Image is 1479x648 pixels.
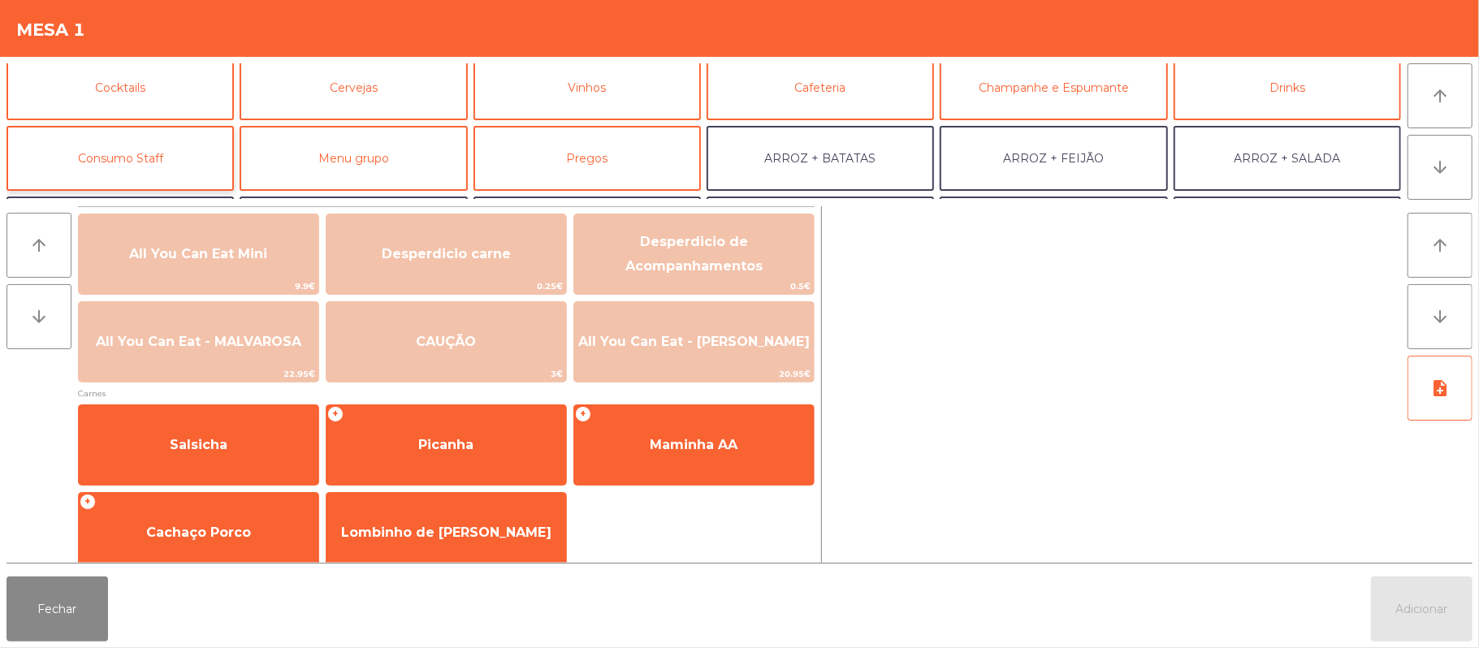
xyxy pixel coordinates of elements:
[1174,197,1401,261] button: FEIJÃO + FEIJÃO
[578,334,810,349] span: All You Can Eat - [PERSON_NAME]
[79,279,318,294] span: 9.9€
[650,437,737,452] span: Maminha AA
[1408,135,1473,200] button: arrow_downward
[574,279,814,294] span: 0.5€
[1430,235,1450,255] i: arrow_upward
[29,307,49,326] i: arrow_downward
[1430,378,1450,398] i: note_add
[170,437,227,452] span: Salsicha
[625,234,763,274] span: Desperdicio de Acompanhamentos
[1430,86,1450,106] i: arrow_upward
[1174,55,1401,120] button: Drinks
[6,577,108,642] button: Fechar
[240,197,467,261] button: BATATA + FEIJÃO
[78,386,815,401] span: Carnes
[16,18,85,42] h4: Mesa 1
[1408,356,1473,421] button: note_add
[575,406,591,422] span: +
[940,197,1167,261] button: FEIJÃO + SALADA
[240,55,467,120] button: Cervejas
[29,235,49,255] i: arrow_upward
[707,197,934,261] button: BATATA + BATATA
[1408,63,1473,128] button: arrow_upward
[79,366,318,382] span: 22.95€
[1430,158,1450,177] i: arrow_downward
[574,366,814,382] span: 20.95€
[940,126,1167,191] button: ARROZ + FEIJÃO
[416,334,476,349] span: CAUÇÃO
[707,55,934,120] button: Cafeteria
[96,334,301,349] span: All You Can Eat - MALVAROSA
[146,525,251,540] span: Cachaço Porco
[80,494,96,510] span: +
[1408,213,1473,278] button: arrow_upward
[6,213,71,278] button: arrow_upward
[940,55,1167,120] button: Champanhe e Espumante
[327,366,566,382] span: 3€
[382,246,511,261] span: Desperdicio carne
[129,246,267,261] span: All You Can Eat Mini
[1408,284,1473,349] button: arrow_downward
[418,437,474,452] span: Picanha
[707,126,934,191] button: ARROZ + BATATAS
[1174,126,1401,191] button: ARROZ + SALADA
[6,55,234,120] button: Cocktails
[1430,307,1450,326] i: arrow_downward
[6,284,71,349] button: arrow_downward
[341,525,551,540] span: Lombinho de [PERSON_NAME]
[474,197,701,261] button: BATATA + SALADA
[327,279,566,294] span: 0.25€
[6,197,234,261] button: ARROZ + ARROZ
[474,55,701,120] button: Vinhos
[6,126,234,191] button: Consumo Staff
[474,126,701,191] button: Pregos
[327,406,344,422] span: +
[240,126,467,191] button: Menu grupo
